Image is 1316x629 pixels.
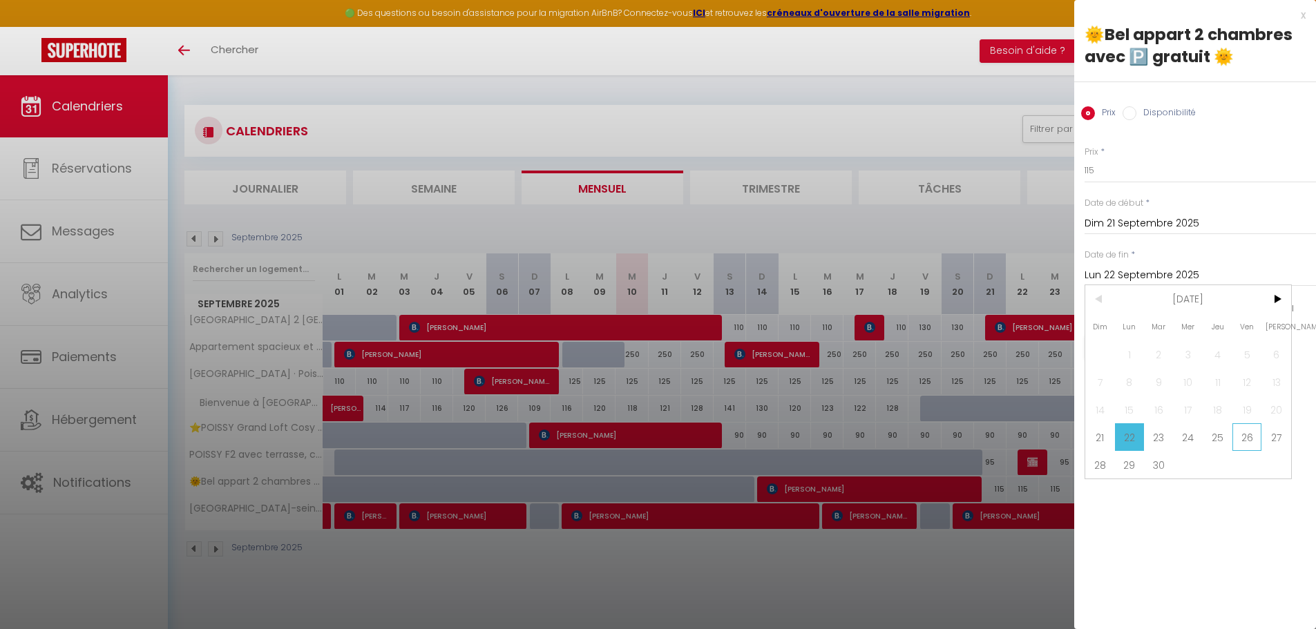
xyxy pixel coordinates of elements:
span: 26 [1232,423,1262,451]
span: 12 [1232,368,1262,396]
span: 5 [1232,340,1262,368]
span: 22 [1115,423,1145,451]
span: 20 [1261,396,1291,423]
span: > [1261,285,1291,313]
span: 17 [1174,396,1203,423]
span: 4 [1203,340,1232,368]
span: 18 [1203,396,1232,423]
span: Ven [1232,313,1262,340]
span: 23 [1144,423,1174,451]
span: 9 [1144,368,1174,396]
span: 19 [1232,396,1262,423]
span: 25 [1203,423,1232,451]
span: 21 [1085,423,1115,451]
span: Lun [1115,313,1145,340]
label: Date de fin [1085,249,1129,262]
span: < [1085,285,1115,313]
div: 🌞Bel appart 2 chambres avec 🅿️ gratuit 🌞 [1085,23,1306,68]
div: x [1074,7,1306,23]
label: Disponibilité [1136,106,1196,122]
span: 8 [1115,368,1145,396]
span: Mar [1144,313,1174,340]
span: 29 [1115,451,1145,478]
span: Dim [1085,313,1115,340]
span: 2 [1144,340,1174,368]
span: 3 [1174,340,1203,368]
span: 7 [1085,368,1115,396]
span: 30 [1144,451,1174,478]
span: 27 [1261,423,1291,451]
span: 14 [1085,396,1115,423]
label: Prix [1095,106,1116,122]
span: 15 [1115,396,1145,423]
span: Mer [1174,313,1203,340]
span: 11 [1203,368,1232,396]
span: 10 [1174,368,1203,396]
span: 6 [1261,340,1291,368]
span: Jeu [1203,313,1232,340]
span: 24 [1174,423,1203,451]
span: 28 [1085,451,1115,478]
label: Date de début [1085,197,1143,210]
span: 16 [1144,396,1174,423]
span: 13 [1261,368,1291,396]
span: [PERSON_NAME] [1261,313,1291,340]
span: [DATE] [1115,285,1262,313]
label: Prix [1085,146,1098,159]
span: 1 [1115,340,1145,368]
button: Ouvrir le widget de chat LiveChat [11,6,53,47]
